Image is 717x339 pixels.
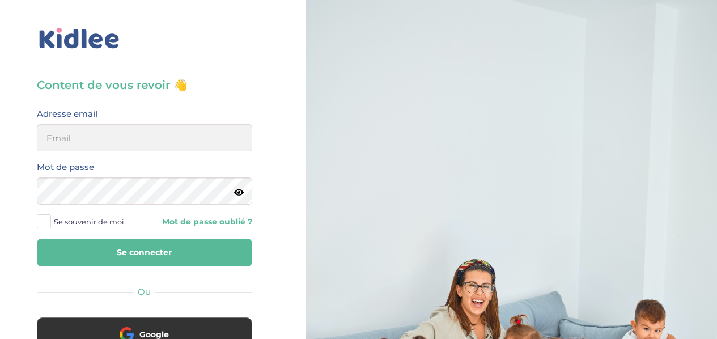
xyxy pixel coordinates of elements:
label: Adresse email [37,107,97,121]
label: Mot de passe [37,160,94,175]
input: Email [37,124,252,151]
img: logo_kidlee_bleu [37,26,122,52]
a: Mot de passe oublié ? [153,217,252,227]
span: Se souvenir de moi [54,214,124,229]
button: Se connecter [37,239,252,266]
span: Ou [138,286,151,297]
h3: Content de vous revoir 👋 [37,77,252,93]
